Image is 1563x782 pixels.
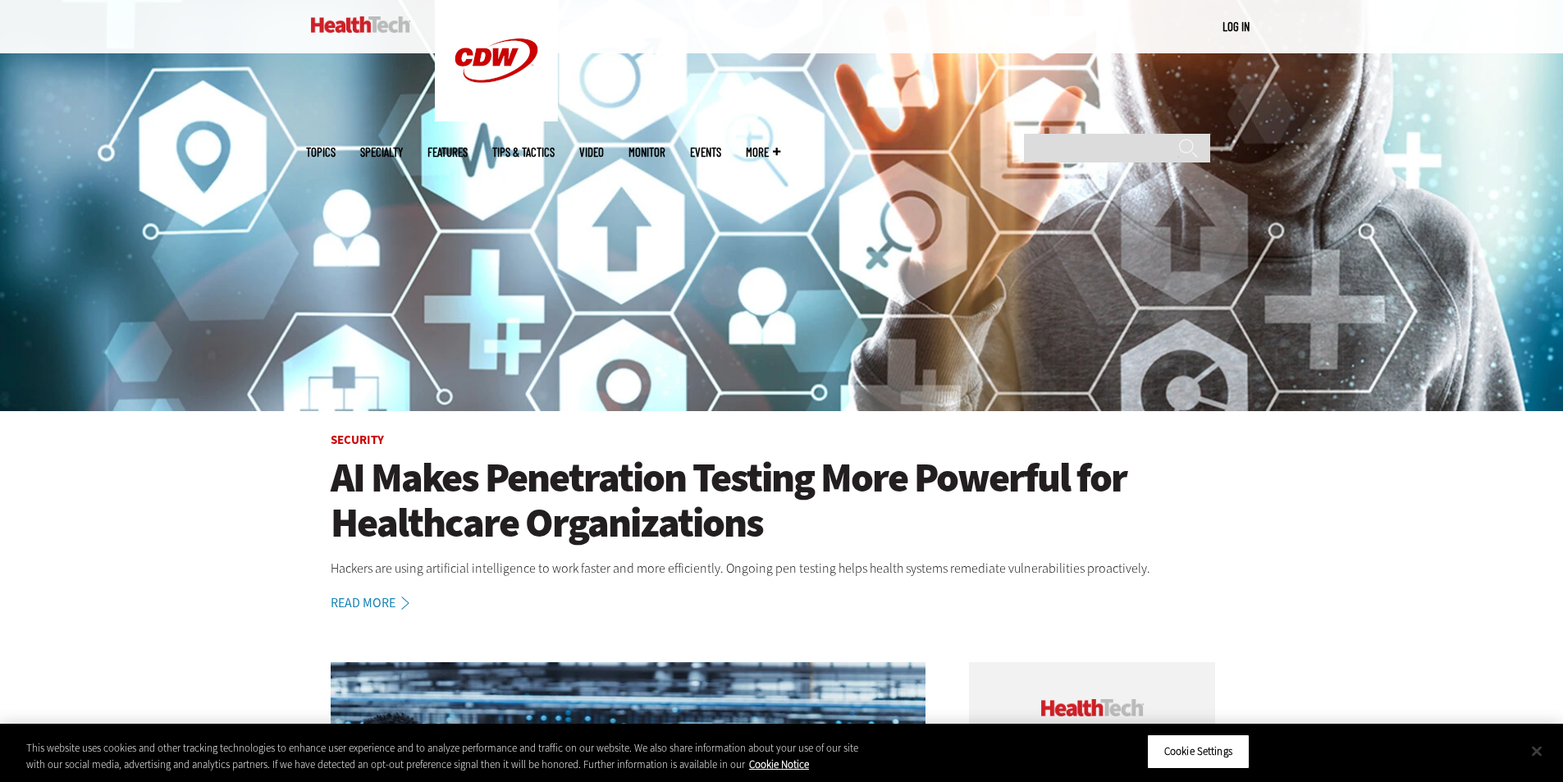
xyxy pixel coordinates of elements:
[331,432,384,448] a: Security
[331,597,427,610] a: Read More
[311,16,410,33] img: Home
[1147,734,1250,769] button: Cookie Settings
[628,146,665,158] a: MonITor
[427,146,468,158] a: Features
[749,757,809,771] a: More information about your privacy
[331,455,1233,546] a: AI Makes Penetration Testing More Powerful for Healthcare Organizations
[1223,18,1250,35] div: User menu
[360,146,403,158] span: Specialty
[746,146,780,158] span: More
[1041,699,1144,716] img: cdw insider logo
[435,108,558,126] a: CDW
[26,740,860,772] div: This website uses cookies and other tracking technologies to enhance user experience and to analy...
[690,146,721,158] a: Events
[579,146,604,158] a: Video
[1519,733,1555,769] button: Close
[331,558,1233,579] p: Hackers are using artificial intelligence to work faster and more efficiently. Ongoing pen testin...
[1223,19,1250,34] a: Log in
[492,146,555,158] a: Tips & Tactics
[306,146,336,158] span: Topics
